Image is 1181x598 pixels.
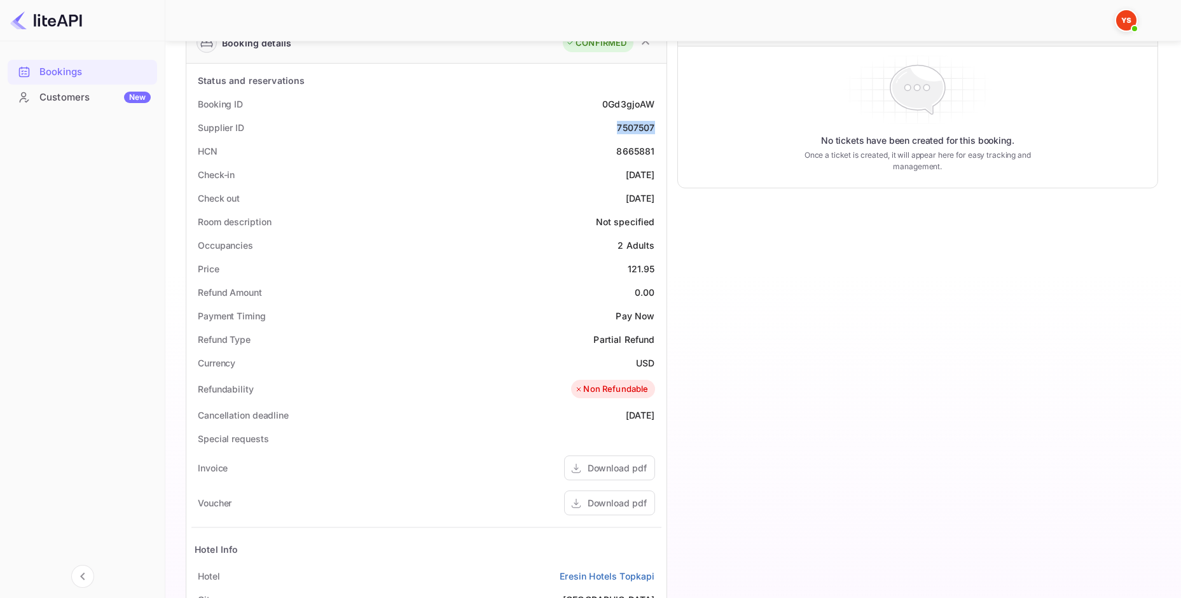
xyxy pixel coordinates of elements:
[616,144,654,158] div: 8665881
[8,85,157,110] div: CustomersNew
[198,97,243,111] div: Booking ID
[628,262,655,275] div: 121.95
[566,37,626,50] div: CONFIRMED
[618,239,654,252] div: 2 Adults
[1116,10,1136,31] img: Yandex Support
[560,569,654,583] a: Eresin Hotels Topkapi
[198,144,218,158] div: HCN
[39,90,151,105] div: Customers
[71,565,94,588] button: Collapse navigation
[602,97,654,111] div: 0Gd3gjoAW
[198,309,266,323] div: Payment Timing
[198,569,220,583] div: Hotel
[198,262,219,275] div: Price
[198,286,262,299] div: Refund Amount
[626,168,655,181] div: [DATE]
[596,215,655,228] div: Not specified
[588,461,647,475] div: Download pdf
[198,239,253,252] div: Occupancies
[626,408,655,422] div: [DATE]
[39,65,151,80] div: Bookings
[616,309,654,323] div: Pay Now
[198,496,231,510] div: Voucher
[8,60,157,83] a: Bookings
[195,543,238,556] div: Hotel Info
[198,168,235,181] div: Check-in
[574,383,648,396] div: Non Refundable
[8,85,157,109] a: CustomersNew
[198,356,235,370] div: Currency
[588,496,647,510] div: Download pdf
[8,60,157,85] div: Bookings
[198,74,305,87] div: Status and reservations
[198,382,254,396] div: Refundability
[626,191,655,205] div: [DATE]
[593,333,654,346] div: Partial Refund
[10,10,82,31] img: LiteAPI logo
[617,121,654,134] div: 7507507
[198,432,268,445] div: Special requests
[198,461,228,475] div: Invoice
[789,149,1047,172] p: Once a ticket is created, it will appear here for easy tracking and management.
[198,215,271,228] div: Room description
[636,356,654,370] div: USD
[198,333,251,346] div: Refund Type
[635,286,655,299] div: 0.00
[821,134,1014,147] p: No tickets have been created for this booking.
[222,36,291,50] div: Booking details
[198,408,289,422] div: Cancellation deadline
[124,92,151,103] div: New
[198,191,240,205] div: Check out
[198,121,244,134] div: Supplier ID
